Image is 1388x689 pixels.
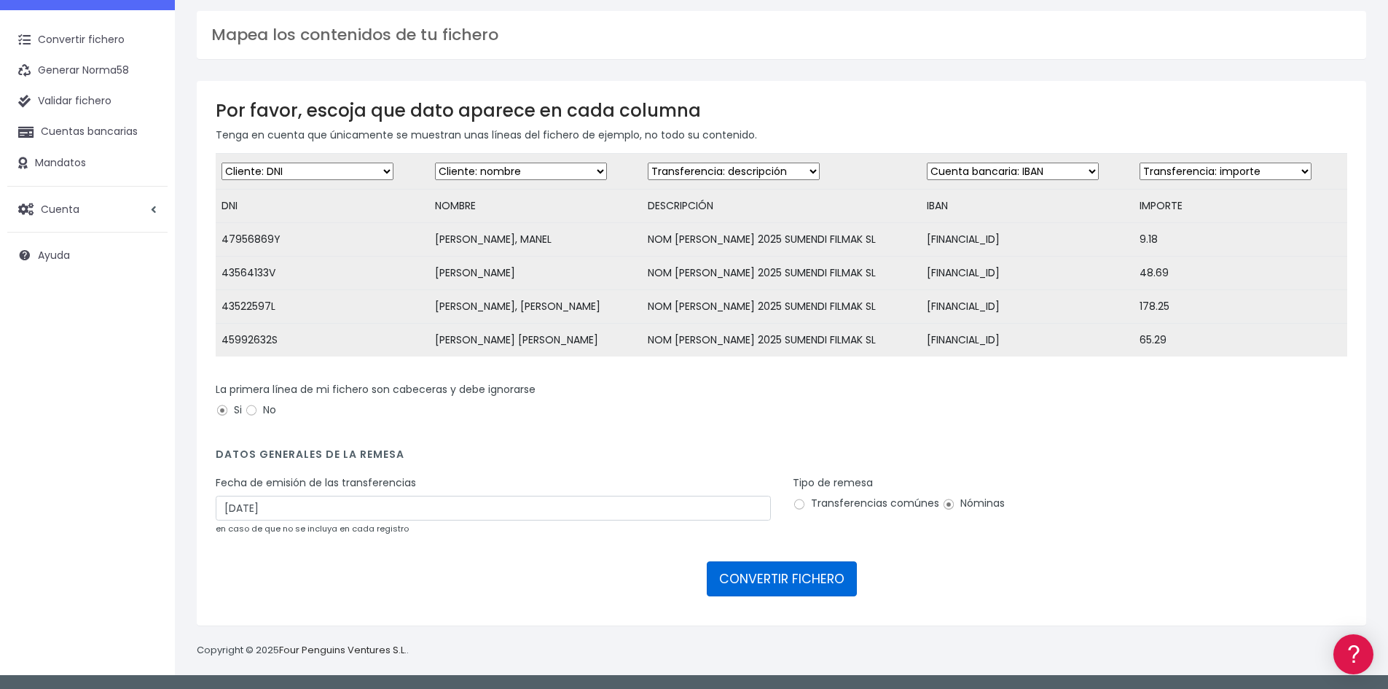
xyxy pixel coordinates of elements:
label: No [245,402,276,418]
td: NOM [PERSON_NAME] 2025 SUMENDI FILMAK SL [642,257,920,290]
h3: Mapea los contenidos de tu fichero [211,26,1352,44]
span: Cuenta [41,201,79,216]
td: IMPORTE [1134,190,1347,223]
a: Validar fichero [7,86,168,117]
td: NOM [PERSON_NAME] 2025 SUMENDI FILMAK SL [642,290,920,324]
td: DNI [216,190,429,223]
a: Perfiles de empresas [15,252,277,275]
div: Facturación [15,289,277,303]
h3: Por favor, escoja que dato aparece en cada columna [216,100,1347,121]
td: 43522597L [216,290,429,324]
a: POWERED BY ENCHANT [200,420,281,434]
td: 47956869Y [216,223,429,257]
p: Copyright © 2025 . [197,643,409,658]
td: [PERSON_NAME], [PERSON_NAME] [429,290,643,324]
label: Fecha de emisión de las transferencias [216,475,416,491]
a: Videotutoriales [15,230,277,252]
a: Generar Norma58 [7,55,168,86]
a: Formatos [15,184,277,207]
td: NOMBRE [429,190,643,223]
td: 9.18 [1134,223,1347,257]
td: IBAN [921,190,1134,223]
h4: Datos generales de la remesa [216,448,1347,468]
td: [PERSON_NAME], MANEL [429,223,643,257]
td: 43564133V [216,257,429,290]
label: La primera línea de mi fichero son cabeceras y debe ignorarse [216,382,536,397]
span: Ayuda [38,248,70,262]
td: [PERSON_NAME] [PERSON_NAME] [429,324,643,357]
td: NOM [PERSON_NAME] 2025 SUMENDI FILMAK SL [642,324,920,357]
td: 48.69 [1134,257,1347,290]
label: Nóminas [942,496,1005,511]
a: General [15,313,277,335]
a: Convertir fichero [7,25,168,55]
div: Programadores [15,350,277,364]
a: Cuenta [7,194,168,225]
a: Ayuda [7,240,168,270]
label: Si [216,402,242,418]
a: Mandatos [7,148,168,179]
a: API [15,373,277,395]
label: Transferencias comúnes [793,496,939,511]
div: Información general [15,101,277,115]
a: Cuentas bancarias [7,117,168,147]
td: NOM [PERSON_NAME] 2025 SUMENDI FILMAK SL [642,223,920,257]
div: Convertir ficheros [15,161,277,175]
small: en caso de que no se incluya en cada registro [216,523,409,534]
a: Problemas habituales [15,207,277,230]
a: Four Penguins Ventures S.L. [279,643,407,657]
a: Información general [15,124,277,147]
td: [FINANCIAL_ID] [921,324,1134,357]
td: [FINANCIAL_ID] [921,223,1134,257]
button: Contáctanos [15,390,277,416]
button: CONVERTIR FICHERO [707,561,857,596]
td: [PERSON_NAME] [429,257,643,290]
td: DESCRIPCIÓN [642,190,920,223]
td: [FINANCIAL_ID] [921,257,1134,290]
label: Tipo de remesa [793,475,873,491]
td: [FINANCIAL_ID] [921,290,1134,324]
td: 65.29 [1134,324,1347,357]
td: 45992632S [216,324,429,357]
td: 178.25 [1134,290,1347,324]
p: Tenga en cuenta que únicamente se muestran unas líneas del fichero de ejemplo, no todo su contenido. [216,127,1347,143]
